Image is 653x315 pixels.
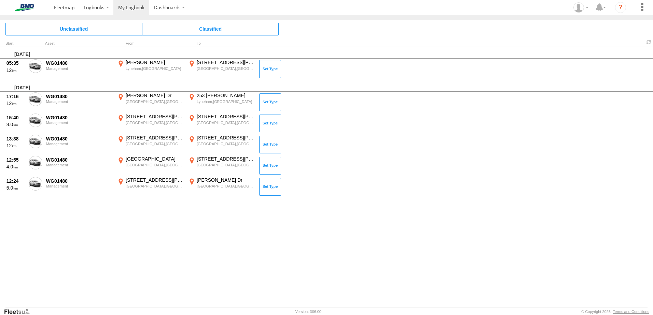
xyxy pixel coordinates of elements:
[46,93,112,100] div: WG01480
[126,120,183,125] div: [GEOGRAPHIC_DATA],[GEOGRAPHIC_DATA]
[5,42,26,45] div: Click to Sort
[259,115,281,132] button: Click to Set
[126,135,183,141] div: [STREET_ADDRESS][PERSON_NAME]
[197,120,254,125] div: [GEOGRAPHIC_DATA],[GEOGRAPHIC_DATA]
[6,164,25,170] div: 4.0
[197,92,254,99] div: 253 [PERSON_NAME]
[46,121,112,125] div: Management
[126,156,183,162] div: [GEOGRAPHIC_DATA]
[46,115,112,121] div: WG01480
[187,59,255,79] label: Click to View Event Location
[116,177,184,197] label: Click to View Event Location
[259,157,281,175] button: Click to Set
[197,135,254,141] div: [STREET_ADDRESS][PERSON_NAME]
[126,184,183,189] div: [GEOGRAPHIC_DATA],[GEOGRAPHIC_DATA]
[116,114,184,133] label: Click to View Event Location
[142,23,279,35] span: Click to view Classified Trips
[197,141,254,146] div: [GEOGRAPHIC_DATA],[GEOGRAPHIC_DATA]
[126,59,183,65] div: [PERSON_NAME]
[45,42,113,45] div: Asset
[4,308,35,315] a: Visit our Website
[645,39,653,45] span: Refresh
[116,59,184,79] label: Click to View Event Location
[197,156,254,162] div: [STREET_ADDRESS][PERSON_NAME]
[197,184,254,189] div: [GEOGRAPHIC_DATA],[GEOGRAPHIC_DATA]
[6,115,25,121] div: 15:40
[6,100,25,106] div: 12
[46,178,112,184] div: WG01480
[259,60,281,78] button: Click to Set
[6,157,25,163] div: 12:55
[6,136,25,142] div: 13:38
[6,60,25,66] div: 05:35
[197,177,254,183] div: [PERSON_NAME] Dr
[116,42,184,45] div: From
[187,42,255,45] div: To
[295,310,321,314] div: Version: 306.00
[197,59,254,65] div: [STREET_ADDRESS][PERSON_NAME]
[46,100,112,104] div: Management
[6,142,25,149] div: 12
[197,99,254,104] div: Lyneham,[GEOGRAPHIC_DATA]
[126,163,183,167] div: [GEOGRAPHIC_DATA],[GEOGRAPHIC_DATA]
[46,163,112,167] div: Management
[259,136,281,153] button: Click to Set
[126,99,183,104] div: [GEOGRAPHIC_DATA],[GEOGRAPHIC_DATA]
[126,114,183,120] div: [STREET_ADDRESS][PERSON_NAME]
[6,185,25,191] div: 5.0
[6,178,25,184] div: 12:24
[5,23,142,35] span: Click to view Unclassified Trips
[46,184,112,188] div: Management
[197,114,254,120] div: [STREET_ADDRESS][PERSON_NAME]
[187,135,255,154] label: Click to View Event Location
[6,67,25,73] div: 12
[259,178,281,196] button: Click to Set
[615,2,626,13] i: ?
[187,177,255,197] label: Click to View Event Location
[187,114,255,133] label: Click to View Event Location
[126,177,183,183] div: [STREET_ADDRESS][PERSON_NAME]
[126,141,183,146] div: [GEOGRAPHIC_DATA],[GEOGRAPHIC_DATA]
[46,136,112,142] div: WG01480
[259,93,281,111] button: Click to Set
[571,2,591,13] div: Matthew Gaiter
[46,60,112,66] div: WG01480
[116,156,184,176] label: Click to View Event Location
[116,92,184,112] label: Click to View Event Location
[187,92,255,112] label: Click to View Event Location
[187,156,255,176] label: Click to View Event Location
[46,157,112,163] div: WG01480
[6,93,25,100] div: 17:16
[6,121,25,127] div: 8.0
[613,310,649,314] a: Terms and Conditions
[581,310,649,314] div: © Copyright 2025 -
[7,4,42,11] img: bmd-logo.svg
[46,66,112,71] div: Management
[197,163,254,167] div: [GEOGRAPHIC_DATA],[GEOGRAPHIC_DATA]
[116,135,184,154] label: Click to View Event Location
[46,142,112,146] div: Management
[126,92,183,99] div: [PERSON_NAME] Dr
[197,66,254,71] div: [GEOGRAPHIC_DATA],[GEOGRAPHIC_DATA]
[126,66,183,71] div: Lyneham,[GEOGRAPHIC_DATA]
